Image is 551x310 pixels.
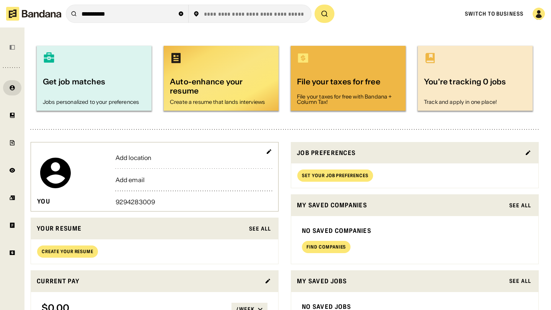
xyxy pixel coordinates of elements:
[424,99,527,105] div: Track and apply in one place!
[509,203,531,208] div: See All
[6,7,61,21] img: Bandana logotype
[249,226,271,231] div: See All
[297,148,520,158] div: Job preferences
[116,177,272,183] div: Add email
[37,276,260,286] div: Current Pay
[306,245,346,249] div: Find companies
[170,76,272,96] div: Auto-enhance your resume
[509,278,531,284] div: See All
[424,76,527,96] div: You're tracking 0 jobs
[297,76,399,91] div: File your taxes for free
[116,155,272,161] div: Add location
[37,224,245,233] div: Your resume
[465,10,523,17] a: Switch to Business
[116,199,272,205] div: 9294283009
[297,94,399,105] div: File your taxes for free with Bandana + Column Tax!
[297,200,505,210] div: My saved companies
[42,249,93,254] div: Create your resume
[170,99,272,105] div: Create a resume that lands interviews
[297,276,505,286] div: My saved jobs
[43,76,145,96] div: Get job matches
[302,173,368,178] div: Set your job preferences
[37,197,50,205] div: You
[43,99,145,105] div: Jobs personalized to your preferences
[302,227,528,235] div: No saved companies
